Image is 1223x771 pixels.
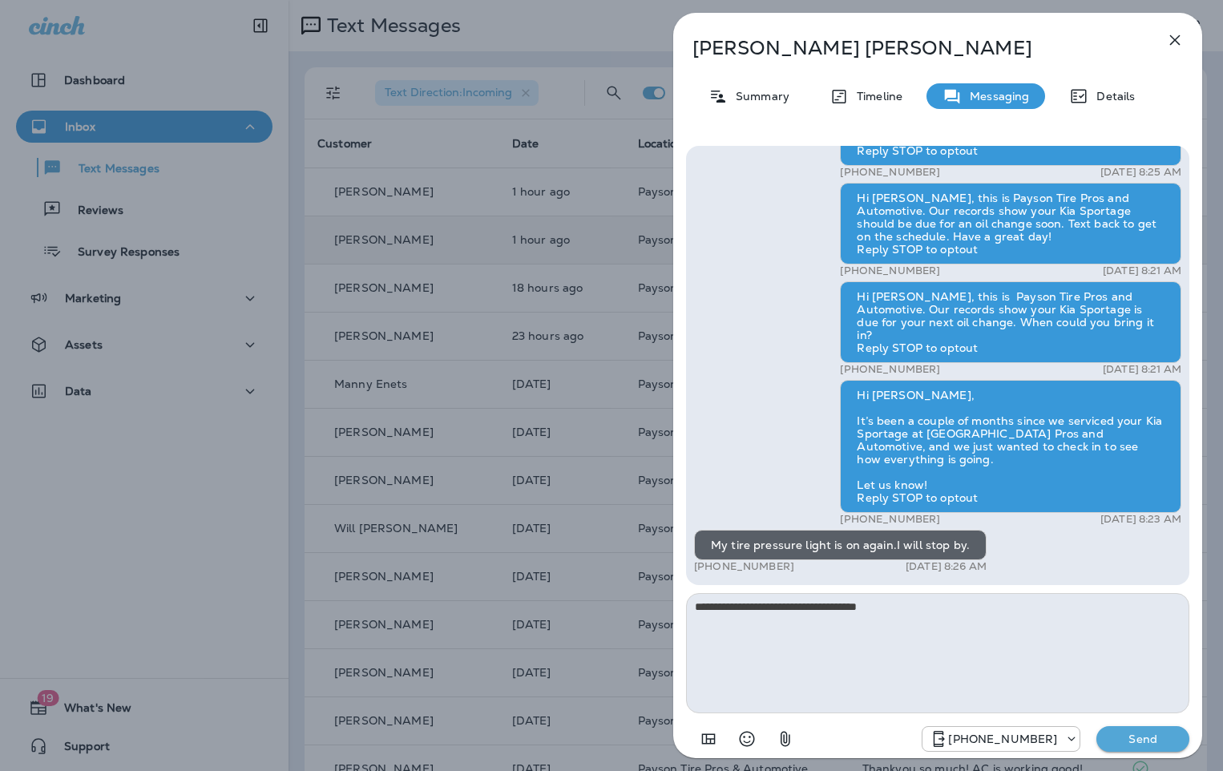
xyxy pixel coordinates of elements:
[1096,726,1189,752] button: Send
[731,723,763,755] button: Select an emoji
[692,37,1130,59] p: [PERSON_NAME] [PERSON_NAME]
[840,363,940,376] p: [PHONE_NUMBER]
[922,729,1080,749] div: +1 (928) 260-4498
[1103,363,1181,376] p: [DATE] 8:21 AM
[1100,513,1181,526] p: [DATE] 8:23 AM
[694,530,987,560] div: My tire pressure light is on again.I will stop by.
[840,166,940,179] p: [PHONE_NUMBER]
[962,90,1029,103] p: Messaging
[728,90,789,103] p: Summary
[1103,264,1181,277] p: [DATE] 8:21 AM
[906,560,987,573] p: [DATE] 8:26 AM
[1100,166,1181,179] p: [DATE] 8:25 AM
[840,281,1181,363] div: Hi [PERSON_NAME], this is Payson Tire Pros and Automotive. Our records show your Kia Sportage is ...
[840,380,1181,513] div: Hi [PERSON_NAME], It’s been a couple of months since we serviced your Kia Sportage at [GEOGRAPHIC...
[840,264,940,277] p: [PHONE_NUMBER]
[948,733,1057,745] p: [PHONE_NUMBER]
[849,90,902,103] p: Timeline
[1109,732,1177,746] p: Send
[1088,90,1135,103] p: Details
[692,723,725,755] button: Add in a premade template
[840,183,1181,264] div: Hi [PERSON_NAME], this is Payson Tire Pros and Automotive. Our records show your Kia Sportage sho...
[694,560,794,573] p: [PHONE_NUMBER]
[840,513,940,526] p: [PHONE_NUMBER]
